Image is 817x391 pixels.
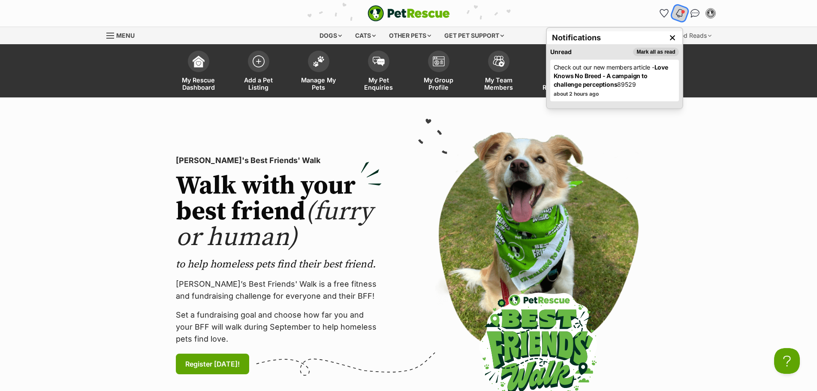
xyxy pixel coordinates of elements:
span: My Team Members [479,76,518,91]
img: Dylan Louden profile pic [706,9,715,18]
span: Add a Pet Listing [239,76,278,91]
ul: Account quick links [657,6,718,20]
a: Register [DATE]! [176,354,249,374]
img: group-profile-icon-3fa3cf56718a62981997c0bc7e787c4b2cf8bcc04b72c1350f741eb67cf2f40e.svg [433,56,445,67]
img: add-pet-listing-icon-0afa8454b4691262ce3f59096e99ab1cd57d4a30225e0717b998d2c9b9846f56.svg [253,55,265,67]
img: manage-my-pets-icon-02211641906a0b7f246fdf0571729dbe1e7629f14944591b6c1af311fb30b64b.svg [313,56,325,67]
div: Good Reads [666,27,718,44]
p: Set a fundraising goal and choose how far you and your BFF will walk during September to help hom... [176,309,382,345]
span: My Pet Enquiries [359,76,398,91]
button: My account [704,6,718,20]
span: about 2 hours ago [554,91,599,97]
img: chat-41dd97257d64d25036548639549fe6c8038ab92f7586957e7f3b1b290dea8141.svg [690,9,699,18]
h3: Unread [550,48,572,56]
button: Close dropdown [666,31,679,44]
a: PetRescue [368,5,450,21]
p: Check out our new members article - 89529 [554,63,675,89]
div: Cats [349,27,382,44]
span: Manage My Pets [299,76,338,91]
img: team-members-icon-5396bd8760b3fe7c0b43da4ab00e1e3bb1a5d9ba89233759b79545d2d3fc5d0d.svg [493,56,505,67]
span: My Group Profile [419,76,458,91]
button: Notifications [671,4,688,22]
button: Mark all as read [633,48,678,56]
span: Menu [116,32,135,39]
h2: Walk with your best friend [176,173,382,251]
a: Menu [106,27,141,42]
img: pet-enquiries-icon-7e3ad2cf08bfb03b45e93fb7055b45f3efa6380592205ae92323e6603595dc1f.svg [373,57,385,66]
div: Dogs [314,27,348,44]
div: Get pet support [438,27,510,44]
p: to help homeless pets find their best friend. [176,258,382,271]
a: Check out our new members article -Love Knows No Breed - A campaign to challenge perceptions89529 [554,63,675,89]
img: dashboard-icon-eb2f2d2d3e046f16d808141f083e7271f6b2e854fb5c12c21221c1fb7104beca.svg [193,55,205,67]
a: My Team Members [469,46,529,97]
img: notifications-46538b983faf8c2785f20acdc204bb7945ddae34d4c08c2a6579f10ce5e182be.svg [675,8,684,18]
img: logo-e224e6f780fb5917bec1dbf3a21bbac754714ae5b6737aabdf751b685950b380.svg [368,5,450,21]
a: Member Resources [529,46,589,97]
a: My Pet Enquiries [349,46,409,97]
iframe: Help Scout Beacon - Open [774,348,800,374]
div: Other pets [383,27,437,44]
span: Member Resources [540,76,578,91]
strong: Love Knows No Breed - A campaign to challenge perceptions [554,64,668,88]
a: Favourites [657,6,671,20]
p: [PERSON_NAME]’s Best Friends' Walk is a free fitness and fundraising challenge for everyone and t... [176,278,382,302]
span: Register [DATE]! [185,359,240,369]
a: Conversations [688,6,702,20]
h2: Notifications [552,32,601,44]
a: My Group Profile [409,46,469,97]
a: Manage My Pets [289,46,349,97]
a: Add a Pet Listing [229,46,289,97]
p: [PERSON_NAME]'s Best Friends' Walk [176,155,382,167]
span: (furry or human) [176,196,373,254]
span: My Rescue Dashboard [179,76,218,91]
a: My Rescue Dashboard [169,46,229,97]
